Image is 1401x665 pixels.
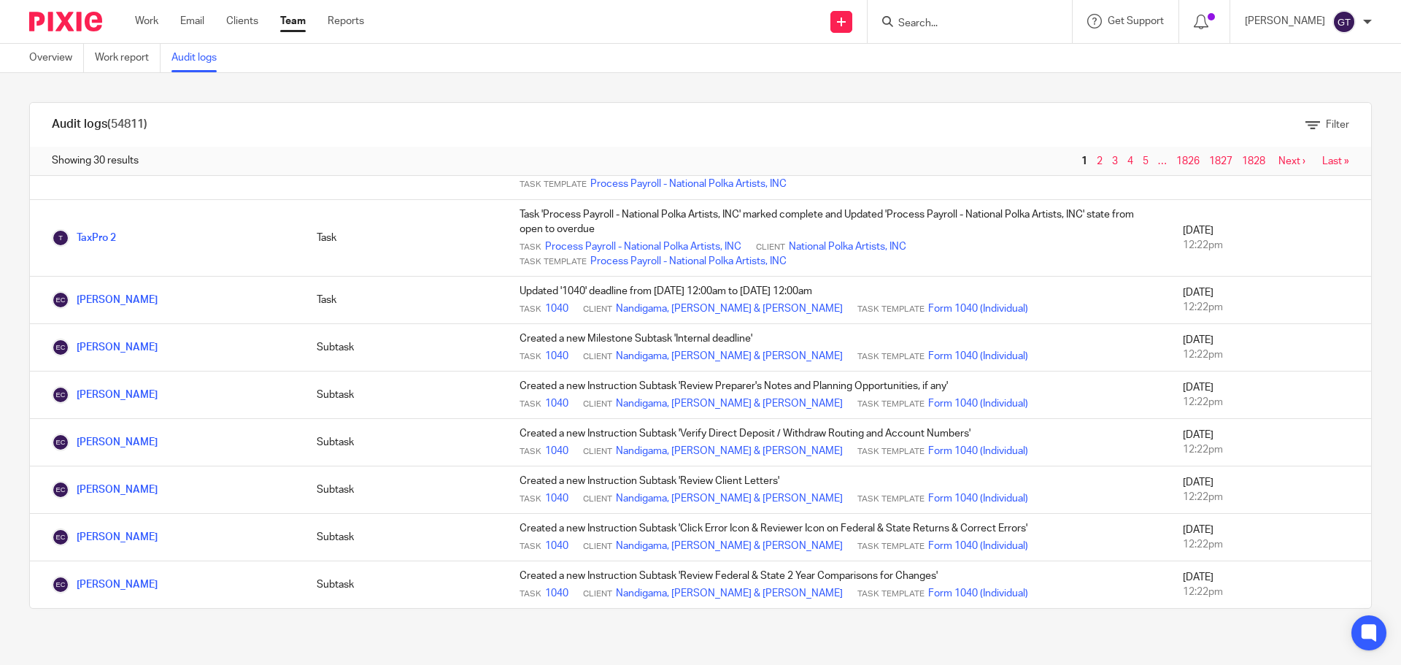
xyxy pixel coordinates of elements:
span: Task Template [857,304,925,315]
a: Last » [1322,156,1349,166]
a: Nandigama, [PERSON_NAME] & [PERSON_NAME] [616,349,843,364]
a: 1040 [545,396,568,411]
span: Client [583,351,612,363]
span: Task Template [857,399,925,410]
img: Edward Cummiskey [52,528,69,546]
a: Work [135,14,158,28]
a: 2 [1097,156,1103,166]
span: Task Template [857,351,925,363]
span: Task [520,242,541,253]
div: 12:22pm [1183,490,1356,504]
td: Created a new Instruction Subtask 'Review Preparer's Notes and Planning Opportunities, if any' [505,372,1168,419]
a: Form 1040 (Individual) [928,491,1028,506]
a: 1040 [545,301,568,316]
div: 12:22pm [1183,395,1356,410]
div: 12:22pm [1183,537,1356,552]
a: [PERSON_NAME] [52,342,158,353]
td: Updated '1040' deadline from [DATE] 12:00am to [DATE] 12:00am [505,277,1168,324]
div: 12:22pm [1183,238,1356,253]
td: Created a new Milestone Subtask 'Internal deadline' [505,324,1168,372]
span: 1 [1078,153,1091,170]
span: … [1154,153,1170,170]
div: 12:22pm [1183,442,1356,457]
td: Subtask [302,561,505,609]
span: Task Template [857,446,925,458]
a: [PERSON_NAME] [52,390,158,400]
a: 1040 [545,586,568,601]
a: Clients [226,14,258,28]
td: [DATE] [1168,324,1371,372]
td: Subtask [302,324,505,372]
a: 1040 [545,539,568,553]
td: Task [302,199,505,277]
a: Form 1040 (Individual) [928,349,1028,364]
img: Edward Cummiskey [52,576,69,593]
a: [PERSON_NAME] [52,295,158,305]
a: Overview [29,44,84,72]
a: [PERSON_NAME] [52,437,158,447]
a: 1826 [1176,156,1200,166]
td: [DATE] [1168,419,1371,466]
span: Client [583,446,612,458]
a: Nandigama, [PERSON_NAME] & [PERSON_NAME] [616,491,843,506]
td: [DATE] [1168,277,1371,324]
div: 12:22pm [1183,347,1356,362]
a: Form 1040 (Individual) [928,396,1028,411]
a: [PERSON_NAME] [52,532,158,542]
img: Edward Cummiskey [52,339,69,356]
td: [DATE] [1168,199,1371,277]
a: 1040 [545,349,568,364]
input: Search [897,18,1028,31]
span: Task [520,493,541,505]
a: Team [280,14,306,28]
span: Task [520,351,541,363]
img: Edward Cummiskey [52,386,69,404]
div: 12:22pm [1183,585,1356,599]
a: Process Payroll - National Polka Artists, INC [545,239,741,254]
a: Email [180,14,204,28]
td: Subtask [302,419,505,466]
a: Nandigama, [PERSON_NAME] & [PERSON_NAME] [616,396,843,411]
td: [DATE] [1168,561,1371,609]
p: [PERSON_NAME] [1245,14,1325,28]
a: Reports [328,14,364,28]
span: Client [583,493,612,505]
td: Created a new Instruction Subtask 'Review Client Letters' [505,466,1168,514]
a: Form 1040 (Individual) [928,444,1028,458]
img: Pixie [29,12,102,31]
td: Task [302,277,505,324]
div: 12:22pm [1183,300,1356,315]
td: Created a new Instruction Subtask 'Review Federal & State 2 Year Comparisons for Changes' [505,561,1168,609]
a: 1828 [1242,156,1265,166]
td: Task 'Process Payroll - National Polka Artists, INC' marked complete and Updated 'Process Payroll... [505,199,1168,277]
span: Client [583,399,612,410]
span: Task [520,304,541,315]
span: Task Template [857,493,925,505]
a: TaxPro 2 [52,233,116,243]
a: [PERSON_NAME] [52,580,158,590]
a: Nandigama, [PERSON_NAME] & [PERSON_NAME] [616,586,843,601]
span: Task Template [520,179,587,191]
a: Form 1040 (Individual) [928,586,1028,601]
img: svg%3E [1332,10,1356,34]
span: Task [520,541,541,553]
a: Nandigama, [PERSON_NAME] & [PERSON_NAME] [616,444,843,458]
span: Client [583,541,612,553]
td: [DATE] [1168,514,1371,561]
span: Get Support [1108,16,1164,26]
td: [DATE] [1168,466,1371,514]
a: Nandigama, [PERSON_NAME] & [PERSON_NAME] [616,539,843,553]
img: Edward Cummiskey [52,434,69,451]
td: Subtask [302,372,505,419]
span: Task [520,446,541,458]
span: Client [583,588,612,600]
span: Filter [1326,120,1349,130]
span: Client [756,242,785,253]
a: 1827 [1209,156,1232,166]
a: Form 1040 (Individual) [928,539,1028,553]
a: Nandigama, [PERSON_NAME] & [PERSON_NAME] [616,301,843,316]
span: Task Template [857,588,925,600]
span: Task Template [520,256,587,268]
span: Client [583,304,612,315]
a: 4 [1127,156,1133,166]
